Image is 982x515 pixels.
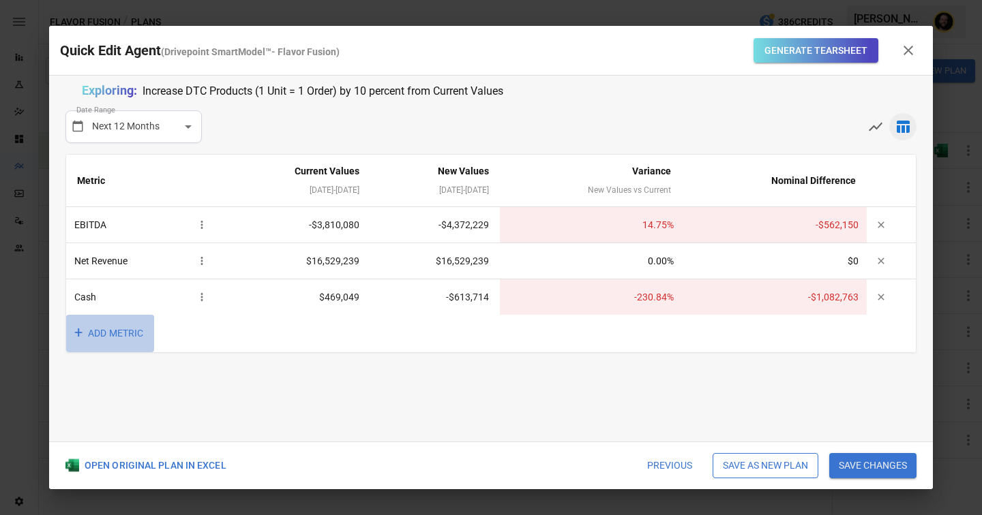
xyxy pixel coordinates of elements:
p: Next 12 Months [92,119,160,134]
th: Nominal Difference [682,155,867,207]
span: Quick Edit Agent [60,42,161,59]
td: -$4,372,229 [370,207,501,243]
span: ( Drivepoint SmartModel™- Flavor Fusion ) [161,46,340,57]
td: $16,529,239 [220,243,370,279]
p: Increase DTC Products (1 Unit = 1 Order) by 10 percent from Current Values [143,82,503,100]
button: Previous [638,453,702,479]
td: -230.84 % [500,279,682,315]
button: ADD METRIC [66,315,154,352]
td: -$613,714 [370,279,501,315]
div: [DATE] - [DATE] [230,182,359,198]
th: Metric [66,155,220,207]
div: Net Revenue [74,251,211,270]
button: Save as new plan [713,453,818,479]
img: Excel [65,458,79,472]
th: Variance [500,155,682,207]
span: + [74,320,83,347]
div: Cash [74,287,211,307]
td: -$1,082,763 [682,279,867,315]
div: [DATE] - [DATE] [381,182,490,198]
button: Generate Tearsheet [754,38,878,63]
td: $16,529,239 [370,243,501,279]
p: Date Range [74,105,118,116]
td: 14.75 % [500,207,682,243]
div: New Values vs Current [511,182,671,198]
th: New Values [370,155,501,207]
td: -$3,810,080 [220,207,370,243]
td: -$562,150 [682,207,867,243]
th: Current Values [220,155,370,207]
td: $469,049 [220,279,370,315]
td: 0.00 % [500,243,682,279]
div: EBITDA [74,215,211,234]
td: $0 [682,243,867,279]
span: Exploring: [82,83,137,97]
div: OPEN ORIGINAL PLAN IN EXCEL [65,458,226,472]
button: Save changes [829,453,917,479]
